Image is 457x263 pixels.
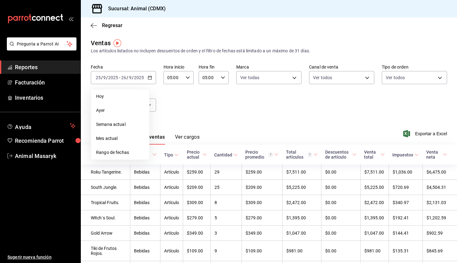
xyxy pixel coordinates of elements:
[95,75,101,80] input: --
[183,180,210,195] td: $209.00
[360,226,389,241] td: $1,047.00
[426,150,447,160] span: Venta neta
[282,210,321,226] td: $1,395.00
[4,45,76,52] a: Pregunta a Parrot AI
[81,226,130,241] td: Gold Arrow
[101,134,200,145] div: navigation tabs
[325,150,351,160] div: Descuentos de artículo
[15,78,76,87] span: Facturación
[91,65,156,69] label: Fecha
[286,150,317,160] span: Total artículos
[321,180,361,195] td: $0.00
[160,165,183,180] td: Artículo
[210,165,242,180] td: 29
[392,152,419,157] span: Impuestos
[199,65,229,69] label: Hora fin
[422,180,457,195] td: $4,504.31
[321,241,361,261] td: $0.00
[210,180,242,195] td: 25
[268,152,273,157] svg: Precio promedio = Total artículos / cantidad
[132,75,134,80] span: /
[282,226,321,241] td: $1,047.00
[15,122,67,130] span: Ayuda
[96,121,144,128] span: Semana actual
[382,65,447,69] label: Tipo de orden
[386,74,405,81] span: Ver todos
[127,75,128,80] span: /
[389,195,422,210] td: $340.97
[389,165,422,180] td: $1,036.00
[240,74,259,81] span: Ver todas
[7,37,76,50] button: Pregunta a Parrot AI
[282,195,321,210] td: $2,472.00
[160,195,183,210] td: Artículo
[242,241,282,261] td: $109.00
[183,241,210,261] td: $109.00
[183,165,210,180] td: $259.00
[15,93,76,102] span: Inventarios
[321,195,361,210] td: $0.00
[183,195,210,210] td: $309.00
[422,226,457,241] td: $902.59
[130,241,160,261] td: Bebidas
[422,241,457,261] td: $845.69
[404,130,447,137] button: Exportar a Excel
[121,75,127,80] input: --
[81,180,130,195] td: South Jungle.
[426,150,441,160] div: Venta neta
[130,195,160,210] td: Bebidas
[313,74,332,81] span: Ver todos
[210,226,242,241] td: 3
[81,241,130,261] td: Tiki de Frutos Rojos.
[140,134,165,145] button: Ver ventas
[245,150,273,160] div: Precio promedio
[102,22,122,28] span: Regresar
[364,150,385,160] span: Venta total
[164,152,173,157] div: Tipo
[130,180,160,195] td: Bebidas
[360,241,389,261] td: $981.00
[210,241,242,261] td: 9
[325,150,357,160] span: Descuentos de artículo
[245,150,279,160] span: Precio promedio
[7,254,76,261] span: Sugerir nueva función
[91,38,111,48] div: Ventas
[17,41,67,47] span: Pregunta a Parrot AI
[96,93,144,100] span: Hoy
[81,195,130,210] td: Tropical Fruits.
[214,152,232,157] div: Cantidad
[242,165,282,180] td: $259.00
[210,195,242,210] td: 8
[15,136,76,145] span: Recomienda Parrot
[282,165,321,180] td: $7,511.00
[242,180,282,195] td: $209.00
[96,107,144,114] span: Ayer
[242,226,282,241] td: $349.00
[164,65,194,69] label: Hora inicio
[214,152,238,157] span: Cantidad
[15,152,76,160] span: Animal Masaryk
[130,165,160,180] td: Bebidas
[160,241,183,261] td: Artículo
[101,75,103,80] span: /
[242,210,282,226] td: $279.00
[106,75,108,80] span: /
[164,152,179,157] span: Tipo
[360,195,389,210] td: $2,472.00
[422,165,457,180] td: $6,475.00
[160,210,183,226] td: Artículo
[360,210,389,226] td: $1,395.00
[96,135,144,142] span: Mes actual
[119,75,120,80] span: -
[129,75,132,80] input: --
[91,48,447,54] div: Los artículos listados no incluyen descuentos de orden y el filtro de fechas está limitado a un m...
[321,165,361,180] td: $0.00
[236,65,302,69] label: Marca
[130,210,160,226] td: Bebidas
[68,16,73,21] button: open_drawer_menu
[15,63,76,71] span: Reportes
[309,65,374,69] label: Canal de venta
[96,149,144,156] span: Rango de fechas
[321,226,361,241] td: $0.00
